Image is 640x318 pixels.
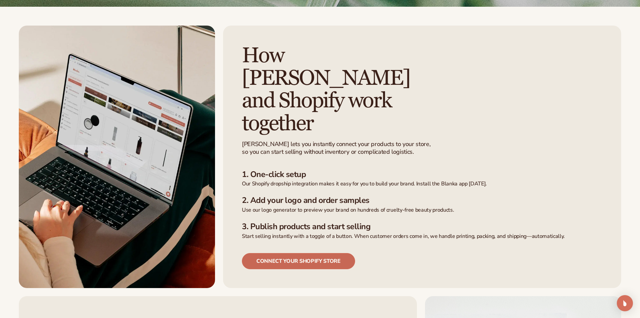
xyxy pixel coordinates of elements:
[19,26,215,288] img: A person building a beauty line with Blanka app on a screen on lap top
[617,295,633,311] div: Open Intercom Messenger
[242,196,602,205] h3: 2. Add your logo and order samples
[242,253,355,269] a: Connect your shopify store
[242,180,602,187] p: Our Shopify dropship integration makes it easy for you to build your brand. Install the Blanka ap...
[242,222,602,232] h3: 3. Publish products and start selling
[242,44,446,135] h2: How [PERSON_NAME] and Shopify work together
[242,207,602,214] p: Use our logo generator to preview your brand on hundreds of cruelty-free beauty products.
[242,233,602,240] p: Start selling instantly with a toggle of a button. When customer orders come in, we handle printi...
[242,170,602,179] h3: 1. One-click setup
[242,140,432,156] p: [PERSON_NAME] lets you instantly connect your products to your store, so you can start selling wi...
